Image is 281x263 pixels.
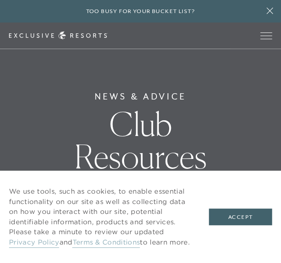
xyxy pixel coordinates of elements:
h6: News & Advice [95,90,186,103]
p: We use tools, such as cookies, to enable essential functionality on our site as well as collectin... [9,186,191,247]
a: Terms & Conditions [72,238,140,248]
button: Accept [209,209,272,226]
a: Privacy Policy [9,238,59,248]
button: Open navigation [260,32,272,39]
h1: Club Resources [49,108,232,173]
h6: Too busy for your bucket list? [86,7,195,16]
